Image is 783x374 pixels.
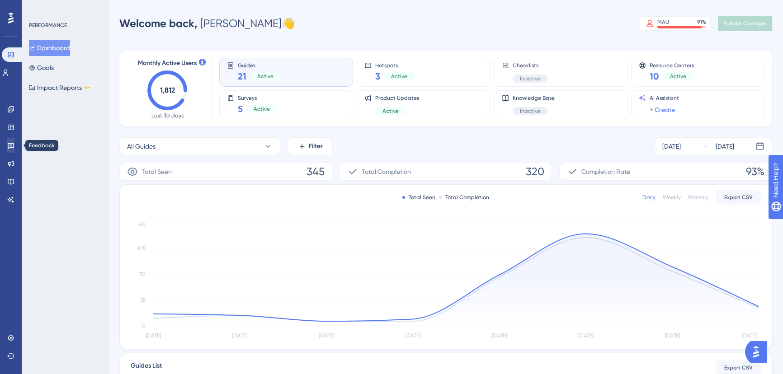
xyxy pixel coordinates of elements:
[375,62,415,68] span: Hotspots
[520,108,541,115] span: Inactive
[405,332,420,339] tspan: [DATE]
[723,20,767,27] span: Publish Changes
[142,323,146,329] tspan: 0
[21,2,57,13] span: Need Help?
[238,103,243,115] span: 5
[742,332,757,339] tspan: [DATE]
[238,70,246,83] span: 21
[745,338,772,365] iframe: UserGuiding AI Assistant Launcher
[724,364,753,371] span: Export CSV
[119,16,295,31] div: [PERSON_NAME] 👋
[137,221,146,228] tspan: 140
[29,40,70,56] button: Dashboard
[232,332,247,339] tspan: [DATE]
[29,22,67,29] div: PERFORMANCE
[151,112,184,119] span: Last 30 days
[724,194,753,201] span: Export CSV
[657,19,669,26] div: MAU
[146,332,161,339] tspan: [DATE]
[127,141,156,152] span: All Guides
[716,190,761,205] button: Export CSV
[309,141,323,152] span: Filter
[650,94,679,102] span: AI Assistant
[142,166,172,177] span: Total Seen
[670,73,686,80] span: Active
[119,17,198,30] span: Welcome back,
[439,194,489,201] div: Total Completion
[513,62,548,69] span: Checklists
[716,141,734,152] div: [DATE]
[139,271,146,277] tspan: 70
[362,166,411,177] span: Total Completion
[513,94,555,102] span: Knowledge Base
[718,16,772,31] button: Publish Changes
[665,332,680,339] tspan: [DATE]
[238,94,277,101] span: Surveys
[491,332,507,339] tspan: [DATE]
[650,70,659,83] span: 10
[520,75,541,82] span: Inactive
[119,137,280,155] button: All Guides
[137,245,146,252] tspan: 105
[391,73,407,80] span: Active
[642,194,656,201] div: Daily
[581,166,630,177] span: Completion Rate
[650,104,675,115] a: + Create
[238,62,281,68] span: Guides
[257,73,274,80] span: Active
[288,137,333,155] button: Filter
[697,19,706,26] div: 91 %
[319,332,334,339] tspan: [DATE]
[662,141,681,152] div: [DATE]
[526,164,544,179] span: 320
[160,86,175,94] text: 1,812
[29,60,54,76] button: Goals
[663,194,681,201] div: Weekly
[138,58,197,69] span: Monthly Active Users
[375,70,380,83] span: 3
[375,94,419,102] span: Product Updates
[402,194,435,201] div: Total Seen
[688,194,708,201] div: Monthly
[29,79,92,96] button: Impact ReportsBETA
[84,85,92,90] div: BETA
[650,62,694,68] span: Resource Centers
[578,332,593,339] tspan: [DATE]
[140,297,146,303] tspan: 35
[382,108,399,115] span: Active
[254,105,270,112] span: Active
[746,164,764,179] span: 93%
[307,164,325,179] span: 345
